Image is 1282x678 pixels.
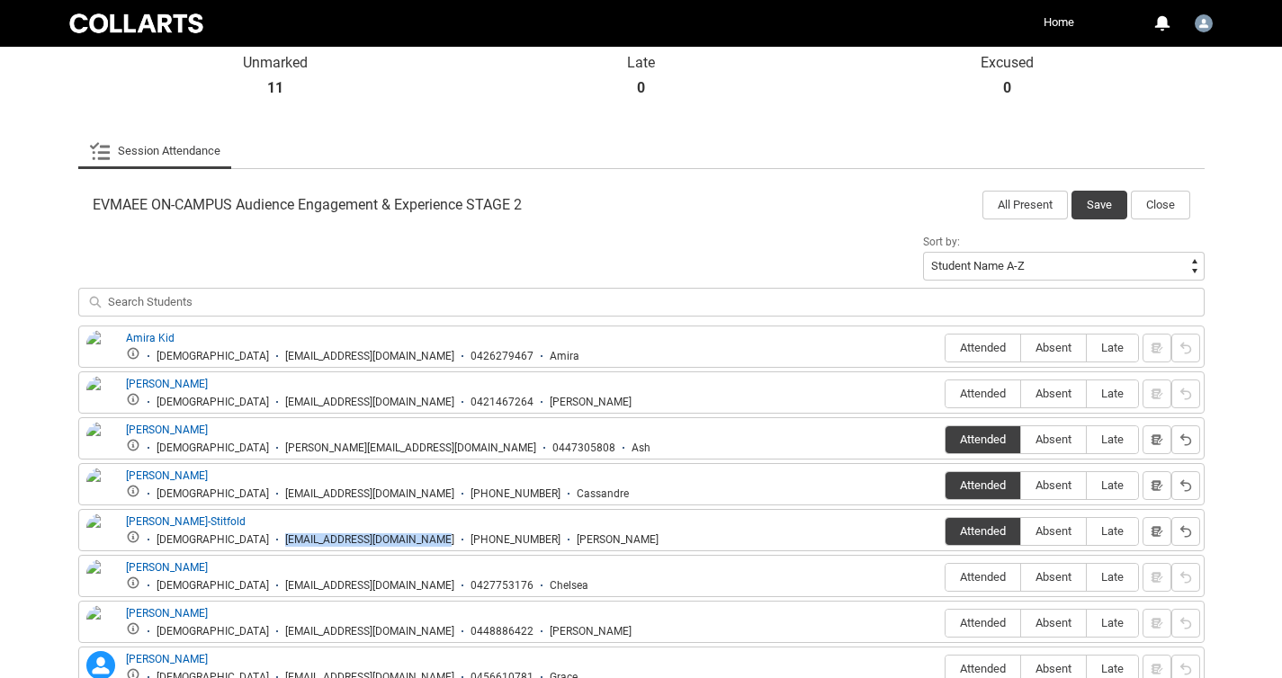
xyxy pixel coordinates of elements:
[946,570,1020,584] span: Attended
[471,396,533,409] div: 0421467264
[824,54,1190,72] p: Excused
[1087,341,1138,354] span: Late
[1021,662,1086,675] span: Absent
[126,561,208,574] a: [PERSON_NAME]
[577,487,629,501] div: Cassandre
[1143,425,1171,454] button: Notes
[1087,433,1138,446] span: Late
[285,533,454,547] div: [EMAIL_ADDRESS][DOMAIN_NAME]
[86,605,115,645] img: Ella McKendrick
[471,533,560,547] div: [PHONE_NUMBER]
[550,579,588,593] div: Chelsea
[471,350,533,363] div: 0426279467
[1087,570,1138,584] span: Late
[1021,433,1086,446] span: Absent
[946,662,1020,675] span: Attended
[946,387,1020,400] span: Attended
[1143,471,1171,500] button: Notes
[471,487,560,501] div: [PHONE_NUMBER]
[86,330,115,370] img: Amira Kid
[157,533,269,547] div: [DEMOGRAPHIC_DATA]
[86,513,115,566] img: Charley Voderberg-Stitfold
[157,625,269,638] div: [DEMOGRAPHIC_DATA]
[86,468,115,532] img: Cassandre Jeanne Danielle BOULAY
[982,191,1068,219] button: All Present
[1003,79,1011,97] strong: 0
[1071,191,1127,219] button: Save
[285,579,454,593] div: [EMAIL_ADDRESS][DOMAIN_NAME]
[157,579,269,593] div: [DEMOGRAPHIC_DATA]
[1171,334,1200,362] button: Reset
[267,79,283,97] strong: 11
[577,533,659,547] div: [PERSON_NAME]
[157,487,269,501] div: [DEMOGRAPHIC_DATA]
[923,236,960,248] span: Sort by:
[93,196,522,214] span: EVMAEE ON-CAMPUS Audience Engagement & Experience STAGE 2
[86,559,115,599] img: Chelsea Wilkinson
[126,424,208,436] a: [PERSON_NAME]
[946,524,1020,538] span: Attended
[285,487,454,501] div: [EMAIL_ADDRESS][DOMAIN_NAME]
[1087,524,1138,538] span: Late
[550,396,632,409] div: [PERSON_NAME]
[86,376,115,415] img: Ashanti Mino
[1021,524,1086,538] span: Absent
[93,54,459,72] p: Unmarked
[471,625,533,638] div: 0448886422
[1171,379,1200,408] button: Reset
[126,653,208,665] a: [PERSON_NAME]
[637,79,645,97] strong: 0
[1087,616,1138,629] span: Late
[126,332,175,344] a: Amira Kid
[550,350,579,363] div: Amira
[946,341,1020,354] span: Attended
[157,442,269,455] div: [DEMOGRAPHIC_DATA]
[285,625,454,638] div: [EMAIL_ADDRESS][DOMAIN_NAME]
[285,442,536,455] div: [PERSON_NAME][EMAIL_ADDRESS][DOMAIN_NAME]
[1087,662,1138,675] span: Late
[1039,9,1079,36] a: Home
[78,288,1205,317] input: Search Students
[1131,191,1190,219] button: Close
[471,579,533,593] div: 0427753176
[1021,616,1086,629] span: Absent
[86,422,115,461] img: Ashlee Bell
[1190,7,1217,36] button: User Profile Jarrad.Thessman
[126,515,246,528] a: [PERSON_NAME]-Stitfold
[1021,341,1086,354] span: Absent
[157,350,269,363] div: [DEMOGRAPHIC_DATA]
[632,442,650,455] div: Ash
[1143,517,1171,546] button: Notes
[1171,425,1200,454] button: Reset
[946,478,1020,492] span: Attended
[126,607,208,620] a: [PERSON_NAME]
[1087,387,1138,400] span: Late
[946,433,1020,446] span: Attended
[1171,563,1200,592] button: Reset
[1087,478,1138,492] span: Late
[1171,609,1200,638] button: Reset
[1171,517,1200,546] button: Reset
[458,54,824,72] p: Late
[285,396,454,409] div: [EMAIL_ADDRESS][DOMAIN_NAME]
[126,378,208,390] a: [PERSON_NAME]
[78,133,231,169] li: Session Attendance
[1171,471,1200,500] button: Reset
[1195,14,1213,32] img: Jarrad.Thessman
[157,396,269,409] div: [DEMOGRAPHIC_DATA]
[285,350,454,363] div: [EMAIL_ADDRESS][DOMAIN_NAME]
[1021,387,1086,400] span: Absent
[552,442,615,455] div: 0447305808
[550,625,632,638] div: [PERSON_NAME]
[1021,570,1086,584] span: Absent
[1021,478,1086,492] span: Absent
[89,133,220,169] a: Session Attendance
[126,469,208,482] a: [PERSON_NAME]
[946,616,1020,629] span: Attended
